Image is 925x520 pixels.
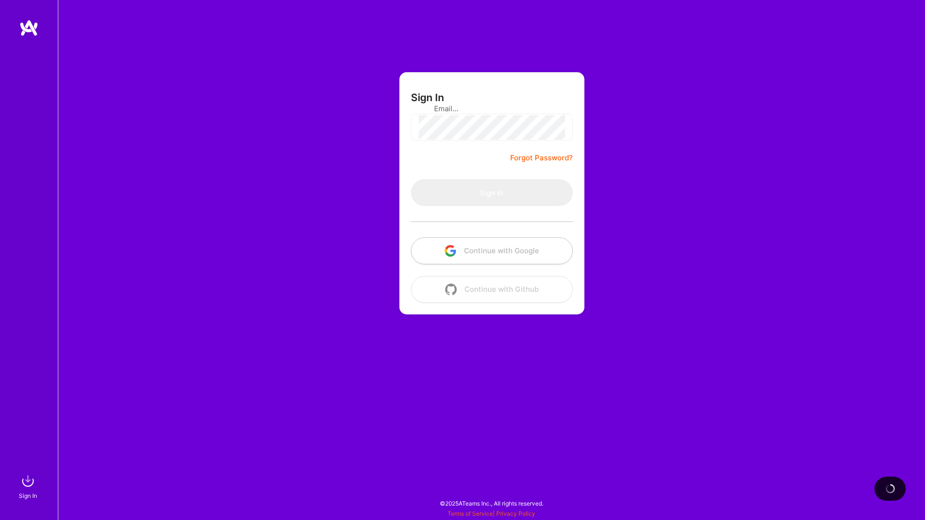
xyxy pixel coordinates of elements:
input: Email... [434,96,550,121]
div: Sign In [19,491,37,501]
h3: Sign In [411,91,444,104]
a: Forgot Password? [510,152,573,164]
img: icon [445,284,457,295]
span: | [448,510,535,517]
a: Terms of Service [448,510,493,517]
a: sign inSign In [20,471,38,501]
img: icon [445,245,456,257]
img: loading [884,482,896,494]
img: logo [19,19,39,37]
button: Sign In [411,179,573,206]
button: Continue with Google [411,237,573,264]
a: Privacy Policy [496,510,535,517]
img: sign in [18,471,38,491]
button: Continue with Github [411,276,573,303]
div: © 2025 ATeams Inc., All rights reserved. [58,491,925,515]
